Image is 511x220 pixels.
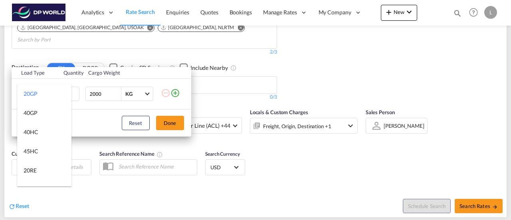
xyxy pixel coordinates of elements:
div: 40HC [24,128,38,136]
div: 45HC [24,147,38,155]
div: 20GP [24,90,38,98]
div: 40GP [24,109,38,117]
div: 20RE [24,166,37,174]
div: 40RE [24,186,37,194]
